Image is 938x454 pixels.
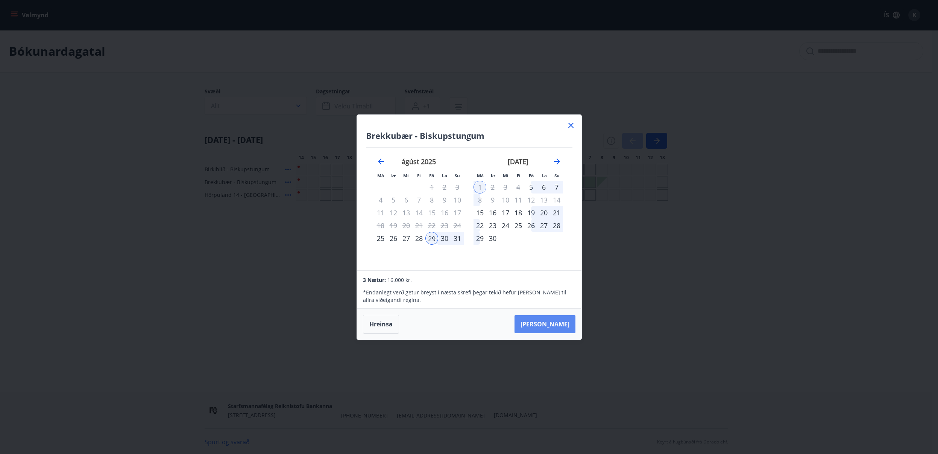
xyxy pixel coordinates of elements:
td: Choose mánudagur, 29. september 2025 as your check-in date. It’s available. [474,232,486,245]
td: Not available. þriðjudagur, 19. ágúst 2025 [387,219,400,232]
div: 23 [486,219,499,232]
td: Not available. sunnudagur, 14. september 2025 [550,193,563,206]
div: 27 [537,219,550,232]
div: 18 [512,206,525,219]
small: Fi [517,173,521,178]
div: 26 [525,219,537,232]
td: Choose sunnudagur, 7. september 2025 as your check-in date. It’s available. [550,181,563,193]
td: Not available. laugardagur, 13. september 2025 [537,193,550,206]
td: Not available. fimmtudagur, 21. ágúst 2025 [413,219,425,232]
td: Not available. laugardagur, 9. ágúst 2025 [438,193,451,206]
div: 17 [499,206,512,219]
td: Choose miðvikudagur, 24. september 2025 as your check-in date. It’s available. [499,219,512,232]
small: La [542,173,547,178]
td: Not available. sunnudagur, 3. ágúst 2025 [451,181,464,193]
td: Choose föstudagur, 5. september 2025 as your check-in date. It’s available. [525,181,537,193]
strong: [DATE] [508,157,528,166]
td: Not available. laugardagur, 2. ágúst 2025 [438,181,451,193]
td: Selected as start date. föstudagur, 29. ágúst 2025 [425,232,438,245]
td: Choose þriðjudagur, 30. september 2025 as your check-in date. It’s available. [486,232,499,245]
td: Not available. þriðjudagur, 2. september 2025 [486,181,499,193]
small: Má [477,173,484,178]
span: 16.000 kr. [387,276,412,283]
div: 24 [499,219,512,232]
small: Fö [529,173,534,178]
td: Not available. þriðjudagur, 5. ágúst 2025 [387,193,400,206]
td: Not available. sunnudagur, 10. ágúst 2025 [451,193,464,206]
td: Choose þriðjudagur, 16. september 2025 as your check-in date. It’s available. [486,206,499,219]
td: Not available. miðvikudagur, 3. september 2025 [499,181,512,193]
td: Choose föstudagur, 26. september 2025 as your check-in date. It’s available. [525,219,537,232]
div: Aðeins innritun í boði [374,232,387,245]
td: Choose mánudagur, 22. september 2025 as your check-in date. It’s available. [474,219,486,232]
td: Not available. föstudagur, 8. ágúst 2025 [425,193,438,206]
td: Not available. þriðjudagur, 9. september 2025 [486,193,499,206]
div: 29 [425,232,438,245]
strong: ágúst 2025 [402,157,436,166]
td: Choose laugardagur, 27. september 2025 as your check-in date. It’s available. [537,219,550,232]
td: Not available. miðvikudagur, 13. ágúst 2025 [400,206,413,219]
td: Choose föstudagur, 19. september 2025 as your check-in date. It’s available. [525,206,537,219]
td: Choose sunnudagur, 28. september 2025 as your check-in date. It’s available. [550,219,563,232]
td: Choose þriðjudagur, 23. september 2025 as your check-in date. It’s available. [486,219,499,232]
td: Not available. miðvikudagur, 20. ágúst 2025 [400,219,413,232]
td: Not available. mánudagur, 11. ágúst 2025 [374,206,387,219]
h4: Brekkubær - Biskupstungum [366,130,572,141]
button: [PERSON_NAME] [515,315,575,333]
div: 19 [525,206,537,219]
div: Move forward to switch to the next month. [552,157,562,166]
div: 22 [474,219,486,232]
div: 20 [537,206,550,219]
td: Selected. laugardagur, 30. ágúst 2025 [438,232,451,245]
small: Þr [391,173,396,178]
small: Fi [417,173,421,178]
span: 3 Nætur: [363,276,386,283]
p: * Endanlegt verð getur breyst í næsta skrefi þegar tekið hefur [PERSON_NAME] til allra viðeigandi... [363,289,575,304]
td: Choose mánudagur, 15. september 2025 as your check-in date. It’s available. [474,206,486,219]
td: Selected. sunnudagur, 31. ágúst 2025 [451,232,464,245]
td: Not available. föstudagur, 1. ágúst 2025 [425,181,438,193]
td: Choose miðvikudagur, 17. september 2025 as your check-in date. It’s available. [499,206,512,219]
button: Hreinsa [363,315,399,334]
td: Not available. sunnudagur, 17. ágúst 2025 [451,206,464,219]
td: Choose laugardagur, 20. september 2025 as your check-in date. It’s available. [537,206,550,219]
td: Choose mánudagur, 8. september 2025 as your check-in date. It’s available. [474,193,486,206]
td: Choose fimmtudagur, 25. september 2025 as your check-in date. It’s available. [512,219,525,232]
td: Not available. föstudagur, 15. ágúst 2025 [425,206,438,219]
td: Not available. mánudagur, 18. ágúst 2025 [374,219,387,232]
td: Not available. fimmtudagur, 14. ágúst 2025 [413,206,425,219]
small: Fö [429,173,434,178]
td: Selected as end date. mánudagur, 1. september 2025 [474,181,486,193]
td: Choose fimmtudagur, 18. september 2025 as your check-in date. It’s available. [512,206,525,219]
small: Þr [491,173,495,178]
td: Choose sunnudagur, 21. september 2025 as your check-in date. It’s available. [550,206,563,219]
td: Choose laugardagur, 6. september 2025 as your check-in date. It’s available. [537,181,550,193]
td: Not available. föstudagur, 22. ágúst 2025 [425,219,438,232]
div: 25 [512,219,525,232]
td: Not available. mánudagur, 4. ágúst 2025 [374,193,387,206]
small: Mi [403,173,409,178]
td: Choose þriðjudagur, 26. ágúst 2025 as your check-in date. It’s available. [387,232,400,245]
td: Not available. föstudagur, 12. september 2025 [525,193,537,206]
div: Aðeins innritun í boði [474,206,486,219]
td: Not available. fimmtudagur, 7. ágúst 2025 [413,193,425,206]
div: 28 [413,232,425,245]
small: Má [377,173,384,178]
div: 28 [550,219,563,232]
div: Calendar [366,148,572,261]
div: 26 [387,232,400,245]
div: 27 [400,232,413,245]
td: Choose fimmtudagur, 28. ágúst 2025 as your check-in date. It’s available. [413,232,425,245]
td: Not available. fimmtudagur, 4. september 2025 [512,181,525,193]
div: 31 [451,232,464,245]
small: Mi [503,173,508,178]
td: Not available. fimmtudagur, 11. september 2025 [512,193,525,206]
td: Not available. þriðjudagur, 12. ágúst 2025 [387,206,400,219]
td: Not available. laugardagur, 23. ágúst 2025 [438,219,451,232]
td: Not available. sunnudagur, 24. ágúst 2025 [451,219,464,232]
td: Not available. miðvikudagur, 10. september 2025 [499,193,512,206]
div: 16 [486,206,499,219]
div: 29 [474,232,486,245]
td: Choose miðvikudagur, 27. ágúst 2025 as your check-in date. It’s available. [400,232,413,245]
small: Su [554,173,560,178]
